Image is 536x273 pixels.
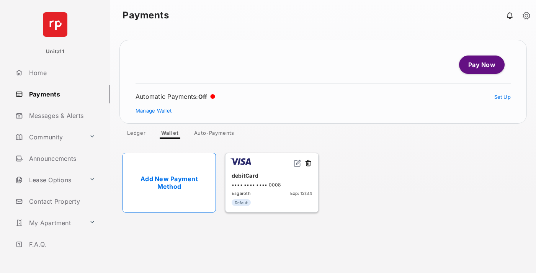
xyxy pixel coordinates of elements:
[136,93,215,100] div: Automatic Payments :
[12,192,110,211] a: Contact Property
[290,191,312,196] span: Exp: 12/34
[12,128,86,146] a: Community
[12,64,110,82] a: Home
[232,182,312,188] div: •••• •••• •••• 0008
[121,130,152,139] a: Ledger
[494,94,511,100] a: Set Up
[12,149,110,168] a: Announcements
[12,235,110,253] a: F.A.Q.
[123,11,169,20] strong: Payments
[155,130,185,139] a: Wallet
[188,130,240,139] a: Auto-Payments
[294,159,301,167] img: svg+xml;base64,PHN2ZyB2aWV3Qm94PSIwIDAgMjQgMjQiIHdpZHRoPSIxNiIgaGVpZ2h0PSIxNiIgZmlsbD0ibm9uZSIgeG...
[12,171,86,189] a: Lease Options
[12,106,110,125] a: Messages & Alerts
[46,48,64,56] p: Unita11
[136,108,172,114] a: Manage Wallet
[123,153,216,213] a: Add New Payment Method
[198,93,208,100] span: Off
[12,214,86,232] a: My Apartment
[43,12,67,37] img: svg+xml;base64,PHN2ZyB4bWxucz0iaHR0cDovL3d3dy53My5vcmcvMjAwMC9zdmciIHdpZHRoPSI2NCIgaGVpZ2h0PSI2NC...
[232,191,251,196] span: Esgaroth
[232,169,312,182] div: debitCard
[12,85,110,103] a: Payments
